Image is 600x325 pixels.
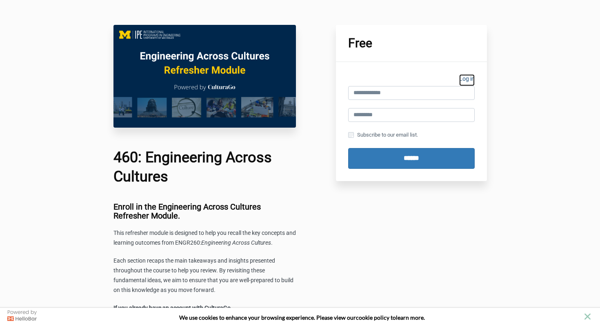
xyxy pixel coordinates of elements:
img: c0f10fc-c575-6ff0-c716-7a6e5a06d1b5_EAC_460_Main_Image.png [113,25,296,128]
span: Engineering Across Cultures [201,239,271,246]
a: cookie policy [356,314,389,321]
a: Log in [459,74,475,86]
span: learn more. [396,314,425,321]
h1: Free [348,37,475,49]
span: This refresher module is designed to help you recall the key concepts and learning outcomes from ... [113,230,296,246]
input: Subscribe to our email list. [348,132,354,138]
strong: If you already have an account with CulturaGo [113,305,231,311]
h3: Enroll in the Engineering Across Cultures Refresher Module. [113,202,296,220]
button: close [582,312,593,322]
h1: 460: Engineering Across Cultures [113,148,296,186]
span: We use cookies to enhance your browsing experience. Please view our [179,314,356,321]
strong: to [391,314,396,321]
label: Subscribe to our email list. [348,130,418,139]
span: Each section recaps the main takeaways and insights presented throughout [113,257,275,274]
span: the course to help you review. By revisiting these fundamental ideas, we aim to ensure that you a... [113,267,293,293]
span: . [271,239,273,246]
